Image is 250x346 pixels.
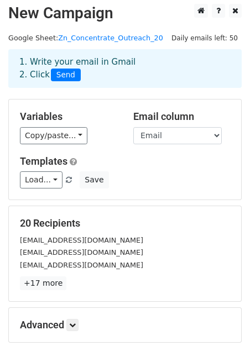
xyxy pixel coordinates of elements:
[80,171,108,188] button: Save
[20,319,230,331] h5: Advanced
[11,56,239,81] div: 1. Write your email in Gmail 2. Click
[20,111,117,123] h5: Variables
[51,69,81,82] span: Send
[8,4,242,23] h2: New Campaign
[20,248,143,256] small: [EMAIL_ADDRESS][DOMAIN_NAME]
[8,34,163,42] small: Google Sheet:
[20,261,143,269] small: [EMAIL_ADDRESS][DOMAIN_NAME]
[168,32,242,44] span: Daily emails left: 50
[133,111,230,123] h5: Email column
[20,236,143,244] small: [EMAIL_ADDRESS][DOMAIN_NAME]
[195,293,250,346] iframe: Chat Widget
[20,127,87,144] a: Copy/paste...
[195,293,250,346] div: Виджет чата
[58,34,163,42] a: Zn_Concentrate_Outreach_20
[20,276,66,290] a: +17 more
[168,34,242,42] a: Daily emails left: 50
[20,171,62,188] a: Load...
[20,217,230,229] h5: 20 Recipients
[20,155,67,167] a: Templates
